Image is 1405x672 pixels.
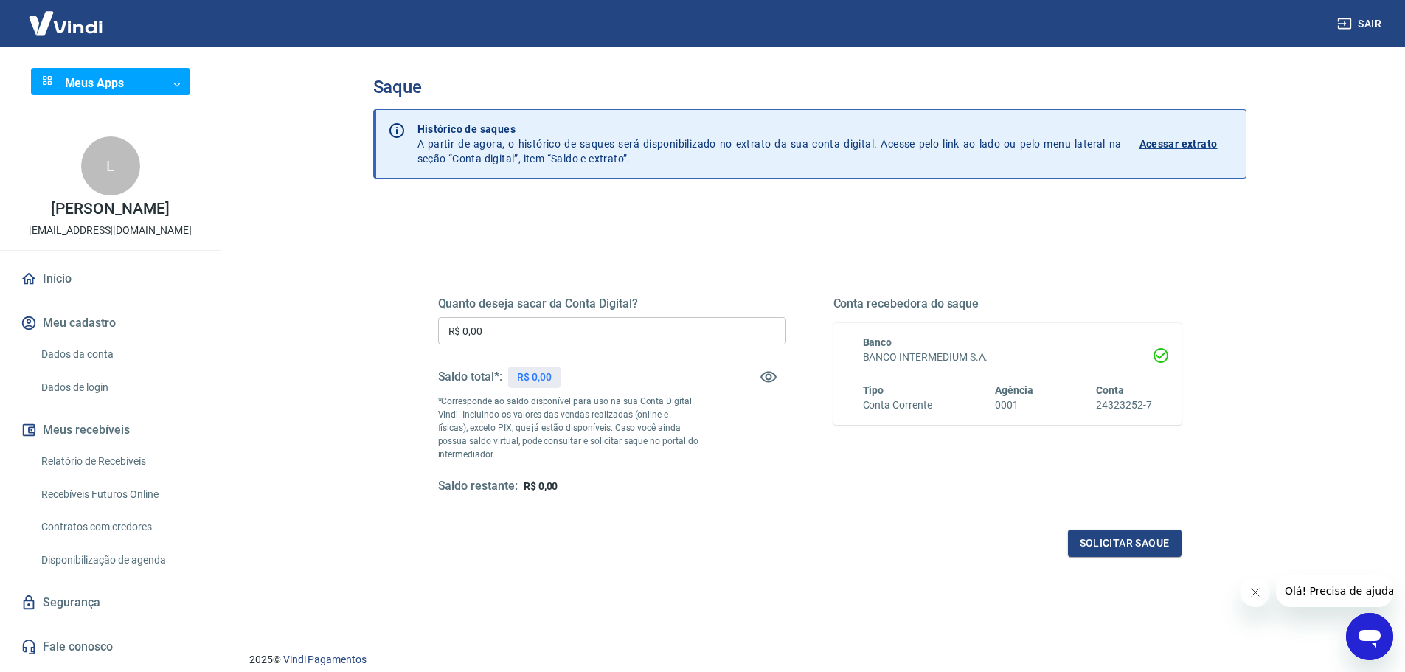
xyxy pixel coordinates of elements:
[81,136,140,195] div: L
[1346,613,1393,660] iframe: Botão para abrir a janela de mensagens
[1139,136,1218,151] p: Acessar extrato
[863,398,932,413] h6: Conta Corrente
[438,297,786,311] h5: Quanto deseja sacar da Conta Digital?
[1096,398,1152,413] h6: 24323252-7
[517,370,552,385] p: R$ 0,00
[1334,10,1387,38] button: Sair
[35,446,203,477] a: Relatório de Recebíveis
[417,122,1122,166] p: A partir de agora, o histórico de saques será disponibilizado no extrato da sua conta digital. Ac...
[18,631,203,663] a: Fale conosco
[524,480,558,492] span: R$ 0,00
[9,10,124,22] span: Olá! Precisa de ajuda?
[35,339,203,370] a: Dados da conta
[35,479,203,510] a: Recebíveis Futuros Online
[249,652,1370,668] p: 2025 ©
[18,586,203,619] a: Segurança
[18,263,203,295] a: Início
[1241,578,1270,607] iframe: Fechar mensagem
[995,398,1033,413] h6: 0001
[833,297,1182,311] h5: Conta recebedora do saque
[18,1,114,46] img: Vindi
[1096,384,1124,396] span: Conta
[35,512,203,542] a: Contratos com credores
[35,545,203,575] a: Disponibilização de agenda
[438,395,699,461] p: *Corresponde ao saldo disponível para uso na sua Conta Digital Vindi. Incluindo os valores das ve...
[1276,575,1393,607] iframe: Mensagem da empresa
[18,307,203,339] button: Meu cadastro
[1139,122,1234,166] a: Acessar extrato
[35,373,203,403] a: Dados de login
[29,223,192,238] p: [EMAIL_ADDRESS][DOMAIN_NAME]
[417,122,1122,136] p: Histórico de saques
[1068,530,1182,557] button: Solicitar saque
[438,479,518,494] h5: Saldo restante:
[863,350,1152,365] h6: BANCO INTERMEDIUM S.A.
[18,414,203,446] button: Meus recebíveis
[51,201,169,217] p: [PERSON_NAME]
[438,370,502,384] h5: Saldo total*:
[863,336,892,348] span: Banco
[283,654,367,665] a: Vindi Pagamentos
[863,384,884,396] span: Tipo
[373,77,1246,97] h3: Saque
[995,384,1033,396] span: Agência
